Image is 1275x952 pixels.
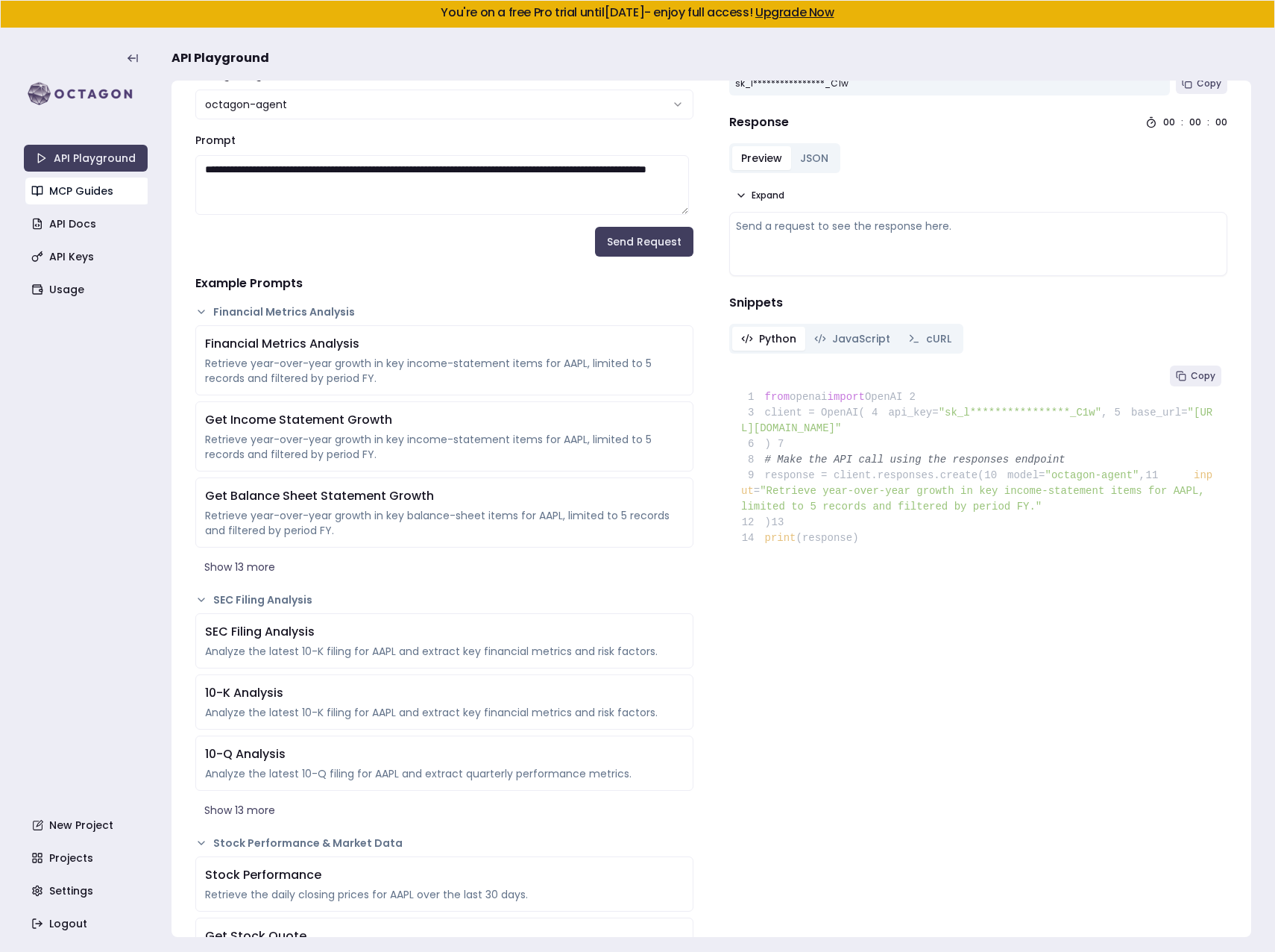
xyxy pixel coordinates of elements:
span: , [1139,469,1145,481]
span: 11 [1145,468,1169,483]
a: Logout [25,910,149,937]
span: JavaScript [832,331,890,346]
span: client = OpenAI( [741,407,865,419]
div: Stock Performance [205,866,684,884]
button: JSON [791,146,837,170]
button: SEC Filing Analysis [195,592,693,607]
span: api_key= [888,407,938,419]
span: 12 [741,515,765,530]
h4: Example Prompts [195,275,693,292]
div: SEC Filing Analysis [205,623,684,641]
div: Analyze the latest 10-Q filing for AAPL and extract quarterly performance metrics. [205,766,684,781]
div: 00 [1163,116,1175,128]
span: 14 [741,530,765,546]
h5: You're on a free Pro trial until [DATE] - enjoy full access! [13,7,1262,19]
h4: Response [729,113,789,131]
span: , [1101,407,1107,419]
img: logo-rect-yK7x_WSZ.svg [24,79,148,109]
span: ) [741,516,771,528]
a: New Project [25,812,149,839]
span: # Make the API call using the responses endpoint [765,454,1065,466]
button: Stock Performance & Market Data [195,836,693,851]
button: Show 13 more [195,797,693,824]
div: Retrieve the daily closing prices for AAPL over the last 30 days. [205,887,684,902]
button: Expand [729,185,790,206]
a: Projects [25,845,149,871]
a: MCP Guides [25,178,149,204]
div: Financial Metrics Analysis [205,335,684,353]
div: 00 [1189,116,1201,128]
span: ) [741,438,771,450]
span: 3 [741,405,765,421]
span: Copy [1197,78,1221,90]
span: 8 [741,452,765,468]
span: 10 [984,468,1008,483]
a: API Keys [25,243,149,270]
div: : [1207,116,1209,128]
span: 2 [902,389,926,405]
a: API Docs [25,210,149,237]
span: import [828,391,865,403]
a: API Playground [24,145,148,172]
span: 13 [771,515,795,530]
button: Preview [732,146,791,170]
span: Copy [1191,370,1215,382]
div: Retrieve year-over-year growth in key income-statement items for AAPL, limited to 5 records and f... [205,356,684,386]
button: Send Request [595,227,693,257]
span: 4 [865,405,889,421]
button: Financial Metrics Analysis [195,304,693,319]
div: Analyze the latest 10-K filing for AAPL and extract key financial metrics and risk factors. [205,644,684,659]
button: Show 13 more [195,554,693,580]
span: model= [1007,469,1045,481]
button: Copy [1176,73,1227,94]
span: Python [759,331,796,346]
div: Get Income Statement Growth [205,411,684,429]
span: API Playground [171,49,269,67]
span: (response) [796,532,859,544]
span: OpenAI [865,391,902,403]
h4: Snippets [729,294,1227,312]
div: Retrieve year-over-year growth in key balance-sheet items for AAPL, limited to 5 records and filt... [205,508,684,538]
span: from [765,391,790,403]
span: base_url= [1131,407,1188,419]
span: "Retrieve year-over-year growth in key income-statement items for AAPL, limited to 5 records and ... [741,485,1211,513]
div: Retrieve year-over-year growth in key income-statement items for AAPL, limited to 5 records and f... [205,432,684,462]
span: 5 [1107,405,1131,421]
span: response = client.responses.create( [741,469,984,481]
button: Copy [1170,366,1221,386]
div: 10-Q Analysis [205,745,684,763]
div: : [1181,116,1183,128]
a: Usage [25,276,149,303]
div: Get Balance Sheet Statement Growth [205,487,684,505]
div: Analyze the latest 10-K filing for AAPL and extract key financial metrics and risk factors. [205,705,684,720]
a: Settings [25,877,149,904]
div: 10-K Analysis [205,684,684,702]
span: = [754,485,760,497]
span: cURL [926,331,951,346]
div: Send a request to see the response here. [736,219,1221,234]
span: Expand [752,190,784,201]
div: Get Stock Quote [205,927,684,945]
span: openai [790,391,827,403]
span: "octagon-agent" [1045,469,1139,481]
a: Upgrade Now [755,4,834,21]
span: print [765,532,796,544]
label: Prompt [195,133,236,148]
span: 6 [741,436,765,452]
span: 7 [771,436,795,452]
span: 1 [741,389,765,405]
div: 00 [1215,116,1227,128]
span: 9 [741,468,765,483]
